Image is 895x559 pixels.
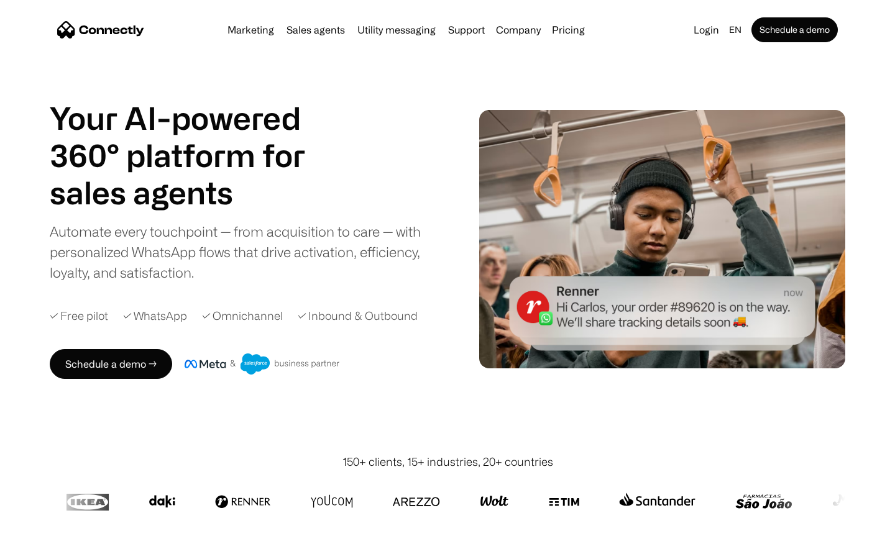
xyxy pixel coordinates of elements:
[50,174,336,211] div: 1 of 4
[25,537,75,555] ul: Language list
[352,25,441,35] a: Utility messaging
[724,21,749,39] div: en
[282,25,350,35] a: Sales agents
[496,21,541,39] div: Company
[342,453,553,470] div: 150+ clients, 15+ industries, 20+ countries
[12,536,75,555] aside: Language selected: English
[751,17,838,42] a: Schedule a demo
[689,21,724,39] a: Login
[50,349,172,379] a: Schedule a demo →
[123,307,187,324] div: ✓ WhatsApp
[50,307,108,324] div: ✓ Free pilot
[729,21,741,39] div: en
[547,25,590,35] a: Pricing
[443,25,490,35] a: Support
[50,99,336,174] h1: Your AI-powered 360° platform for
[223,25,279,35] a: Marketing
[185,353,340,375] img: Meta and Salesforce business partner badge.
[57,20,144,39] a: home
[202,307,283,324] div: ✓ Omnichannel
[298,307,418,324] div: ✓ Inbound & Outbound
[492,21,544,39] div: Company
[50,174,336,211] h1: sales agents
[50,174,336,211] div: carousel
[50,221,441,283] div: Automate every touchpoint — from acquisition to care — with personalized WhatsApp flows that driv...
